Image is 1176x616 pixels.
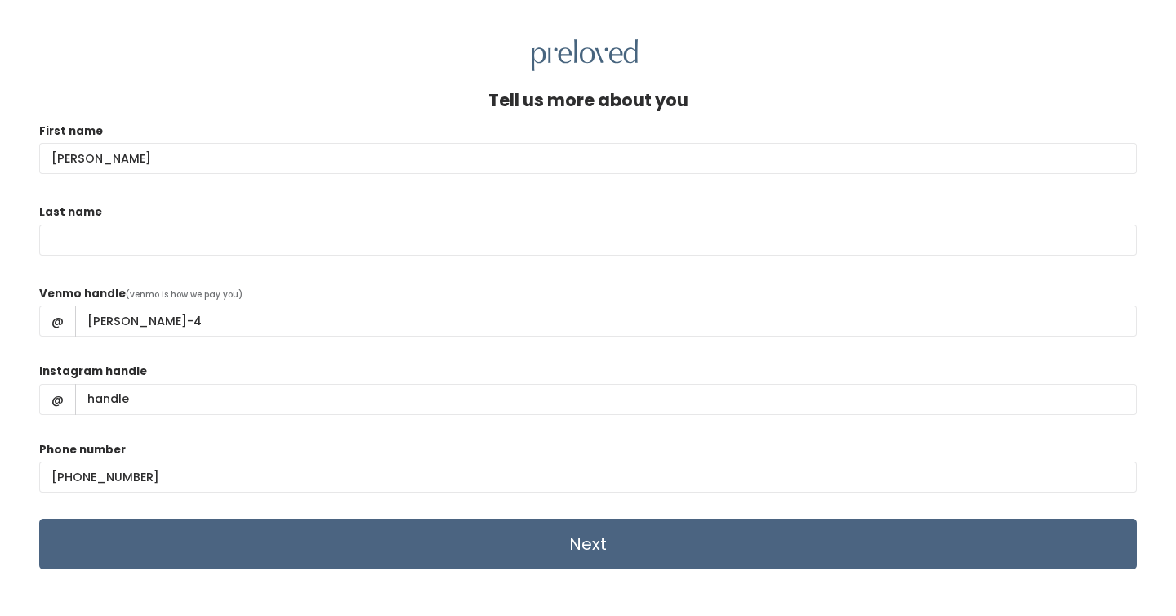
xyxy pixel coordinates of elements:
[532,39,638,71] img: preloved logo
[39,204,102,221] label: Last name
[39,286,126,302] label: Venmo handle
[39,384,76,415] span: @
[75,384,1137,415] input: handle
[39,462,1137,493] input: (___) ___-____
[39,442,126,458] label: Phone number
[39,306,76,337] span: @
[75,306,1137,337] input: handle
[39,123,103,140] label: First name
[39,364,147,380] label: Instagram handle
[39,519,1137,569] input: Next
[488,91,688,109] h4: Tell us more about you
[126,288,243,301] span: (venmo is how we pay you)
